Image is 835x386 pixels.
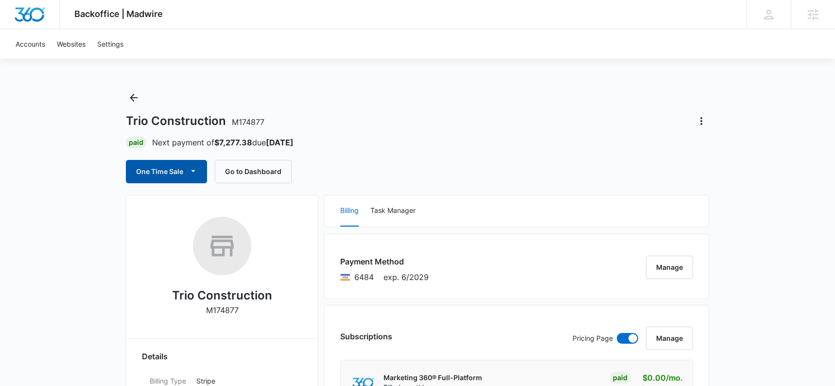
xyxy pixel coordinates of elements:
p: Next payment of due [152,137,294,148]
a: Settings [91,29,129,59]
button: Billing [340,195,359,227]
span: Backoffice | Madwire [74,9,163,19]
button: Actions [694,113,709,129]
button: Manage [646,327,693,350]
h2: Trio Construction [172,287,272,304]
a: Websites [51,29,91,59]
h3: Payment Method [340,256,429,267]
button: Manage [646,256,693,279]
span: exp. 6/2029 [383,271,429,283]
div: Paid [126,137,146,148]
p: Marketing 360® Full-Platform [383,373,482,383]
strong: $7,277.38 [214,138,252,147]
button: One Time Sale [126,160,207,183]
a: Accounts [10,29,51,59]
div: Paid [610,372,630,384]
button: Back [126,90,141,105]
span: Details [142,351,168,362]
h3: Subscriptions [340,331,392,342]
h1: Trio Construction [126,114,264,128]
dt: Billing Type [150,376,189,386]
p: Stripe [196,376,295,386]
button: Go to Dashboard [215,160,292,183]
span: M174877 [232,117,264,127]
span: Visa ending with [354,271,374,283]
button: Task Manager [370,195,416,227]
span: /mo. [666,373,683,383]
p: $0.00 [637,372,683,384]
strong: [DATE] [266,138,294,147]
p: Pricing Page [573,333,613,344]
p: M174877 [206,304,239,316]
